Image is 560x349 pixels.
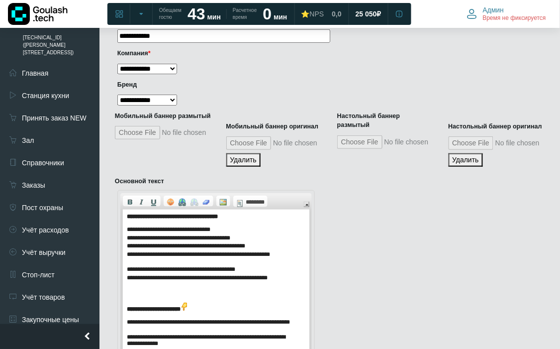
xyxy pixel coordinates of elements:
span: NPS [310,10,324,18]
span: 0,0 [332,9,341,18]
img: Логотип компании Goulash.tech [8,3,68,25]
strong: 0 [263,5,272,23]
label: Настольный баннер размытый [337,112,434,130]
button: Удалить [226,153,261,167]
span: Время не фиксируется [483,14,546,22]
button: Удалить [449,153,483,167]
a: 25 050 ₽ [350,5,387,23]
strong: 43 [187,5,205,23]
label: Бренд [117,80,537,90]
label: Основной текст [115,177,322,186]
a: Обещаем гостю 43 мин Расчетное время 0 мин [153,5,293,23]
span: Обещаем гостю [159,7,182,21]
span: 25 050 [356,9,377,18]
a: ⭐NPS 0,0 [295,5,348,23]
span: мин [207,13,221,21]
span: ₽ [377,9,381,18]
label: Компания [117,49,537,58]
label: Мобильный баннер размытый [115,112,211,121]
label: Мобильный баннер оригинал [226,122,323,131]
span: Расчетное время [233,7,257,21]
span: мин [274,13,287,21]
div: ⭐ [301,9,324,18]
button: Админ Время не фиксируется [461,3,552,24]
label: Настольный баннер оригинал [449,122,545,131]
span: Админ [483,5,504,14]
